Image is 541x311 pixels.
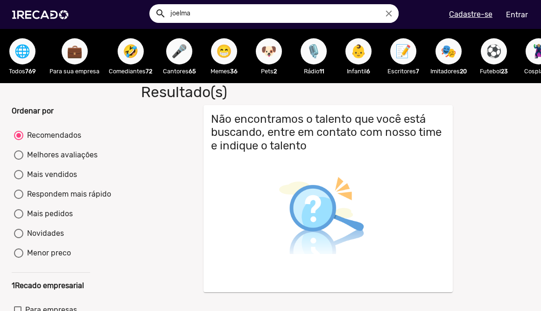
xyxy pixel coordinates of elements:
[134,83,388,101] h1: Resultado(s)
[23,149,98,161] div: Melhores avaliações
[251,67,287,76] p: Pets
[351,38,366,64] span: 👶
[216,38,232,64] span: 😁
[476,67,512,76] p: Futebol
[449,10,492,19] u: Cadastre-se
[390,38,416,64] button: 📝
[395,38,411,64] span: 📝
[152,5,168,21] button: Example home icon
[460,68,467,75] b: 20
[384,8,394,19] i: close
[416,68,419,75] b: 7
[49,67,99,76] p: Para sua empresa
[301,38,327,64] button: 🎙️
[366,68,370,75] b: 6
[109,67,152,76] p: Comediantes
[67,38,83,64] span: 💼
[23,247,71,259] div: Menor preco
[12,106,54,115] b: Ordenar por
[230,68,238,75] b: 36
[296,67,331,76] p: Rádio
[23,228,64,239] div: Novidades
[23,169,77,180] div: Mais vendidos
[261,38,277,64] span: 🐶
[441,38,457,64] span: 🎭
[163,4,399,23] input: Pesquisar...
[123,38,139,64] span: 🤣
[258,156,386,285] img: Busca não encontrada
[319,68,324,75] b: 11
[345,38,372,64] button: 👶
[14,38,30,64] span: 🌐
[486,38,502,64] span: ⚽
[306,38,322,64] span: 🎙️
[481,38,507,64] button: ⚽
[166,38,192,64] button: 🎤
[171,38,187,64] span: 🎤
[341,67,376,76] p: Infantil
[155,8,166,19] mat-icon: Example home icon
[162,67,197,76] p: Cantores
[206,67,242,76] p: Memes
[436,38,462,64] button: 🎭
[386,67,421,76] p: Escritores
[189,68,196,75] b: 65
[12,281,84,290] b: 1Recado empresarial
[430,67,467,76] p: Imitadores
[274,68,277,75] b: 2
[9,38,35,64] button: 🌐
[146,68,152,75] b: 72
[118,38,144,64] button: 🤣
[23,189,111,200] div: Respondem mais rápido
[500,7,534,23] a: Entrar
[5,67,40,76] p: Todos
[501,68,508,75] b: 23
[25,68,36,75] b: 769
[211,113,445,153] h3: Não encontramos o talento que você está buscando, entre em contato com nosso time e indique o tal...
[256,38,282,64] button: 🐶
[62,38,88,64] button: 💼
[23,208,73,219] div: Mais pedidos
[211,38,237,64] button: 😁
[23,130,81,141] div: Recomendados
